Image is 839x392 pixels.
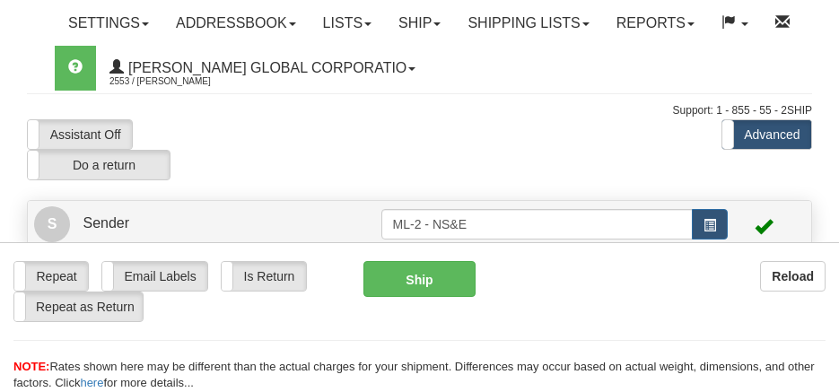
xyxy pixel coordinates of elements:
span: 2553 / [PERSON_NAME] [109,73,244,91]
span: S [34,206,70,242]
b: Reload [772,269,814,283]
label: Advanced [722,120,811,149]
a: Addressbook [162,1,310,46]
a: [PERSON_NAME] Global Corporatio 2553 / [PERSON_NAME] [96,46,429,91]
a: Shipping lists [454,1,602,46]
input: Sender Id [381,209,694,240]
span: Sender [83,215,129,231]
div: Support: 1 - 855 - 55 - 2SHIP [27,103,812,118]
span: NOTE: [13,360,49,373]
a: Reports [603,1,708,46]
label: Email Labels [102,262,207,291]
label: Is Return [222,262,306,291]
button: Reload [760,261,826,292]
a: Lists [310,1,385,46]
button: Ship [363,261,476,297]
a: Settings [55,1,162,46]
label: Repeat [14,262,88,291]
span: [PERSON_NAME] Global Corporatio [124,60,406,75]
label: Assistant Off [28,120,132,149]
a: here [80,376,103,389]
iframe: chat widget [798,104,837,287]
a: Ship [385,1,454,46]
label: Do a return [28,151,170,179]
label: Repeat as Return [14,292,143,321]
a: S Sender [34,205,381,242]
